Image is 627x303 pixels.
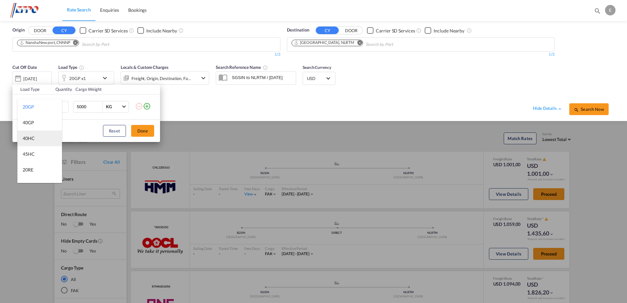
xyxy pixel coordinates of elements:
[23,167,33,173] div: 20RE
[23,182,33,189] div: 40RE
[23,104,34,110] div: 20GP
[23,151,35,157] div: 45HC
[23,119,34,126] div: 40GP
[23,135,35,142] div: 40HC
